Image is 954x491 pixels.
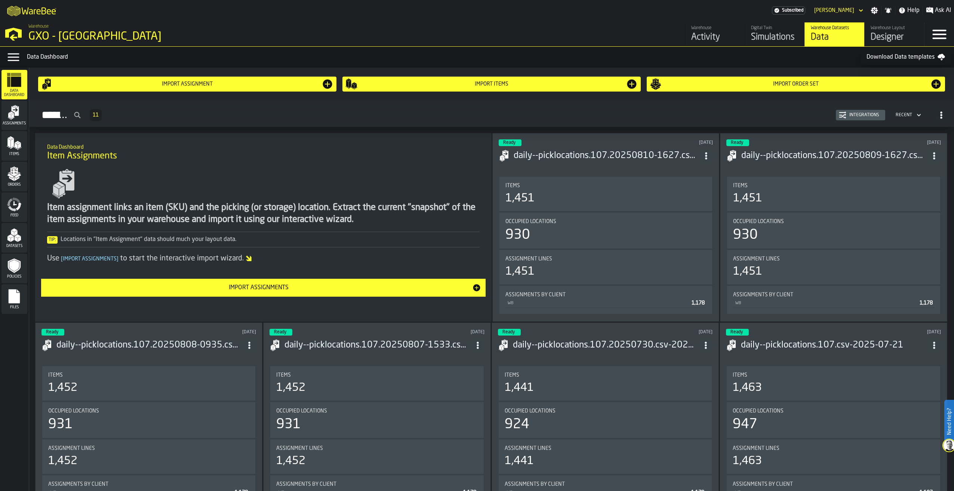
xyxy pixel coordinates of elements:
div: stat-Items [727,366,940,401]
div: Data [811,31,858,43]
div: Updated: 08/08/2025, 09:44:03 Created: 08/08/2025, 09:43:58 [161,330,256,335]
div: Title [48,445,250,451]
div: Simulations [751,31,798,43]
span: Occupied Locations [733,219,784,225]
span: 11 [93,112,99,118]
div: 1,452 [276,454,305,468]
div: Updated: 21/07/2025, 06:29:15 Created: 21/07/2025, 06:29:08 [846,330,941,335]
span: Ready [46,330,58,334]
h2: button-Assignments [29,101,954,127]
div: ItemListCard- [35,133,492,322]
div: Title [505,256,707,262]
div: 930 [733,228,758,243]
div: Digital Twin [751,25,798,31]
div: stat-Occupied Locations [727,402,940,438]
div: GXO - [GEOGRAPHIC_DATA] [28,30,230,43]
h3: daily--picklocations.107.20250810-1627.csv-2025-08-10 [514,150,700,162]
div: stat-Occupied Locations [499,402,712,438]
div: stat-Items [270,366,484,401]
div: daily--picklocations.107.csv-2025-07-21 [741,339,927,351]
span: Assignments by Client [276,481,336,487]
span: Ready [503,140,516,145]
div: DropdownMenuValue-4 [896,112,912,118]
li: menu Orders [1,162,27,192]
div: Integrations [846,112,882,118]
div: 930 [505,228,530,243]
span: Items [505,372,519,378]
span: Policies [1,275,27,279]
span: Items [48,372,63,378]
div: Title [276,445,478,451]
div: Title [276,372,478,378]
span: Orders [1,183,27,187]
div: stat-Assignments by Client [499,286,713,314]
span: Assignment lines [505,445,551,451]
span: Assignments [1,121,27,126]
span: Occupied Locations [505,408,556,414]
div: DropdownMenuValue-Adam Ludford [814,7,854,13]
span: Feed [1,213,27,217]
section: card-AssignmentDashboardCard [726,175,941,315]
div: Title [733,408,934,414]
button: button-Import Order Set [647,77,945,92]
div: 931 [48,417,73,432]
div: daily--picklocations.107.20250808-0935.csv-2025-08-08 [56,339,243,351]
div: WB [735,301,917,306]
div: Title [276,408,478,414]
h3: daily--picklocations.107.20250730.csv-2025-07-30 [513,339,699,351]
div: DropdownMenuValue-4 [893,111,923,120]
span: Data Dashboard [1,89,27,97]
div: Title [505,219,707,225]
span: Assignments by Client [733,481,793,487]
label: button-toggle-Notifications [881,7,895,14]
label: button-toggle-Data Menu [3,50,24,65]
button: button-Integrations [836,110,885,120]
div: Title [505,445,706,451]
div: status-3 2 [270,329,292,336]
li: menu Datasets [1,223,27,253]
div: stat-Items [499,177,713,211]
div: Title [733,445,934,451]
span: Occupied Locations [48,408,99,414]
div: Use to start the interactive import wizard. [47,253,480,264]
h3: daily--picklocations.107.20250807-1533.csv-2025-08-07 [284,339,471,351]
span: 1,178 [920,300,933,306]
span: Occupied Locations [276,408,327,414]
div: status-3 2 [41,329,64,336]
div: Title [48,408,250,414]
div: stat-Occupied Locations [727,213,940,248]
span: Items [733,183,748,189]
div: Title [276,481,478,487]
div: Activity [691,31,739,43]
div: stat-Assignment lines [270,439,484,474]
h2: Sub Title [47,143,480,150]
div: WB [507,301,689,306]
span: Files [1,305,27,309]
label: button-toggle-Settings [868,7,881,14]
div: stat-Assignment lines [42,439,256,474]
label: button-toggle-Menu [924,22,954,46]
span: Assignment lines [505,256,552,262]
div: Title [733,372,934,378]
div: Title [505,183,707,189]
div: ButtonLoadMore-Load More-Prev-First-Last [87,109,105,121]
div: Title [48,481,250,487]
div: stat-Occupied Locations [270,402,484,438]
a: link-to-/wh/i/ae0cd702-8cb1-4091-b3be-0aee77957c79/designer [864,22,924,46]
section: card-AssignmentDashboardCard [499,175,713,315]
div: Title [48,372,250,378]
span: Occupied Locations [733,408,784,414]
div: Import Order Set [662,81,930,87]
div: Title [505,481,706,487]
div: Import assignment [53,81,321,87]
div: Title [733,481,934,487]
span: Assignments by Client [733,292,793,298]
span: Assignment lines [733,445,779,451]
div: Title [505,408,706,414]
div: Menu Subscription [772,6,805,15]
